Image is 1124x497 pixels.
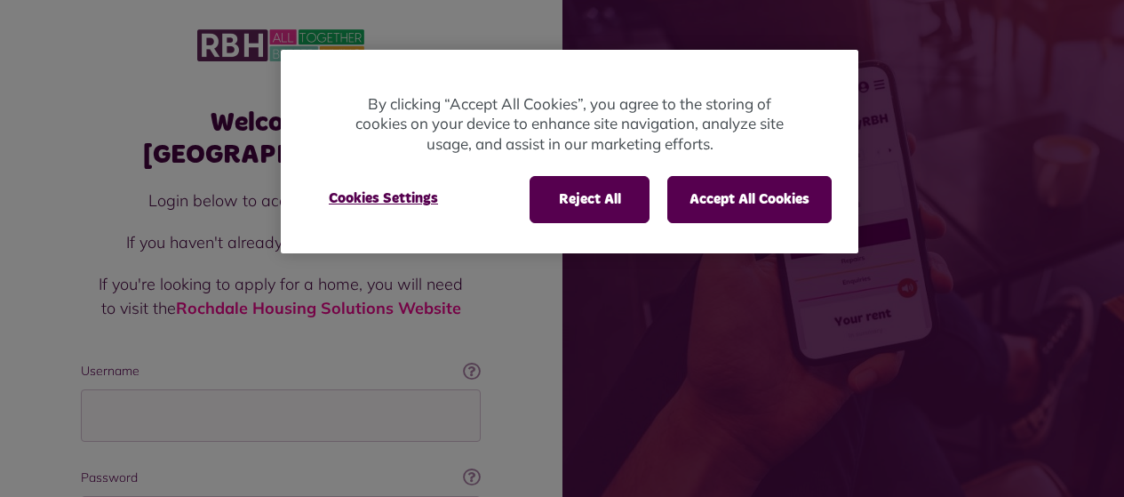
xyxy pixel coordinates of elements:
button: Accept All Cookies [667,176,832,222]
div: Cookie banner [281,50,858,253]
button: Reject All [530,176,650,222]
button: Cookies Settings [307,176,459,220]
p: By clicking “Accept All Cookies”, you agree to the storing of cookies on your device to enhance s... [352,94,787,155]
div: Privacy [281,50,858,253]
